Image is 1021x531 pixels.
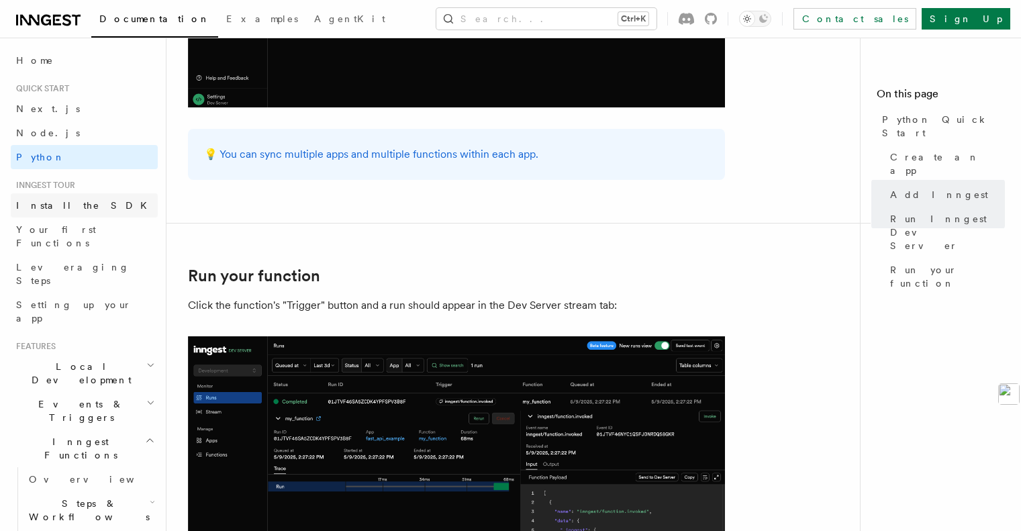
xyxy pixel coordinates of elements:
span: Steps & Workflows [23,497,150,524]
p: Click the function's "Trigger" button and a run should appear in the Dev Server stream tab: [188,296,725,315]
a: Examples [218,4,306,36]
span: AgentKit [314,13,385,24]
a: Overview [23,467,158,491]
span: Python [16,152,65,162]
span: Home [16,54,54,67]
p: 💡 You can sync multiple apps and multiple functions within each app. [204,145,709,164]
button: Inngest Functions [11,430,158,467]
span: Install the SDK [16,200,155,211]
a: Documentation [91,4,218,38]
span: Overview [29,474,167,485]
span: Run Inngest Dev Server [890,212,1005,252]
a: Home [11,48,158,73]
a: Node.js [11,121,158,145]
span: Run your function [890,263,1005,290]
a: Run your function [188,267,320,285]
span: Add Inngest [890,188,988,201]
span: Leveraging Steps [16,262,130,286]
button: Local Development [11,354,158,392]
a: Install the SDK [11,193,158,218]
a: Setting up your app [11,293,158,330]
span: Events & Triggers [11,397,146,424]
a: Leveraging Steps [11,255,158,293]
a: Run your function [885,258,1005,295]
span: Inngest Functions [11,435,145,462]
span: Inngest tour [11,180,75,191]
a: Next.js [11,97,158,121]
a: Add Inngest [885,183,1005,207]
a: Create an app [885,145,1005,183]
span: Create an app [890,150,1005,177]
span: Your first Functions [16,224,96,248]
a: AgentKit [306,4,393,36]
span: Documentation [99,13,210,24]
kbd: Ctrl+K [618,12,648,26]
a: Python [11,145,158,169]
button: Steps & Workflows [23,491,158,529]
button: Toggle dark mode [739,11,771,27]
span: Features [11,341,56,352]
h4: On this page [877,86,1005,107]
button: Search...Ctrl+K [436,8,657,30]
a: Your first Functions [11,218,158,255]
span: Local Development [11,360,146,387]
a: Contact sales [793,8,916,30]
span: Quick start [11,83,69,94]
a: Python Quick Start [877,107,1005,145]
span: Setting up your app [16,299,132,324]
a: Sign Up [922,8,1010,30]
span: Examples [226,13,298,24]
a: Run Inngest Dev Server [885,207,1005,258]
button: Events & Triggers [11,392,158,430]
span: Node.js [16,128,80,138]
span: Python Quick Start [882,113,1005,140]
span: Next.js [16,103,80,114]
